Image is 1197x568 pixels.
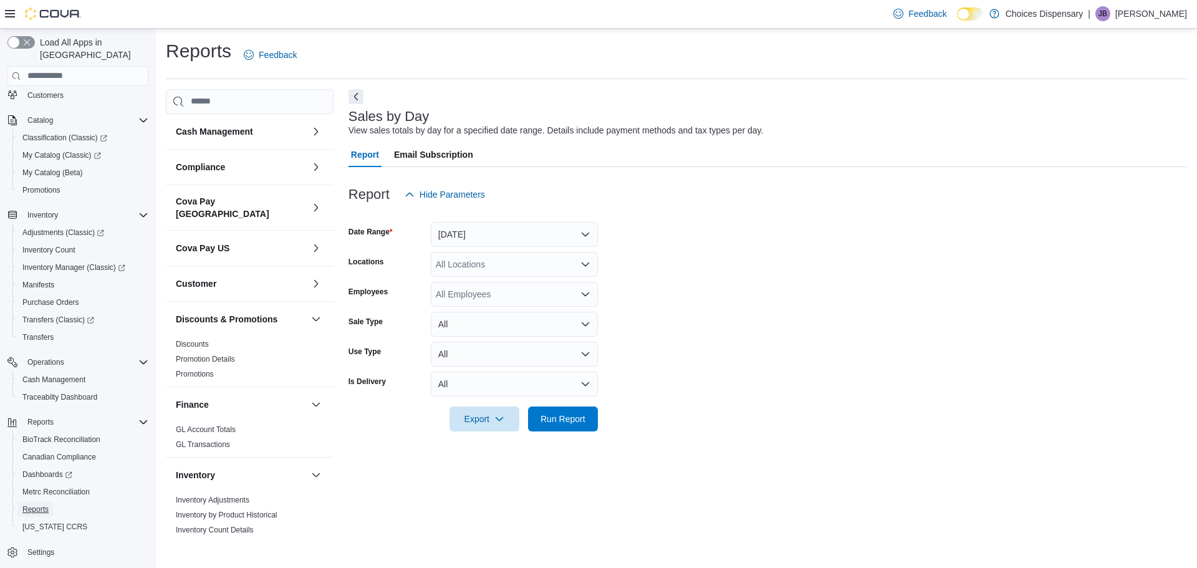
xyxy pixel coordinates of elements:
[22,415,59,430] button: Reports
[349,347,381,357] label: Use Type
[528,407,598,431] button: Run Report
[17,183,65,198] a: Promotions
[259,49,297,61] span: Feedback
[12,294,153,311] button: Purchase Orders
[22,297,79,307] span: Purchase Orders
[22,392,97,402] span: Traceabilty Dashboard
[176,526,254,534] a: Inventory Count Details
[17,295,84,310] a: Purchase Orders
[176,469,215,481] h3: Inventory
[22,452,96,462] span: Canadian Compliance
[176,469,306,481] button: Inventory
[309,124,324,139] button: Cash Management
[17,390,148,405] span: Traceabilty Dashboard
[12,164,153,181] button: My Catalog (Beta)
[22,504,49,514] span: Reports
[12,129,153,147] a: Classification (Classic)
[17,130,148,145] span: Classification (Classic)
[176,354,235,364] span: Promotion Details
[17,432,105,447] a: BioTrack Reconciliation
[17,165,148,180] span: My Catalog (Beta)
[22,245,75,255] span: Inventory Count
[580,289,590,299] button: Open list of options
[166,39,231,64] h1: Reports
[12,371,153,388] button: Cash Management
[176,495,249,505] span: Inventory Adjustments
[176,195,306,220] button: Cova Pay [GEOGRAPHIC_DATA]
[176,540,280,550] span: Inventory On Hand by Package
[27,417,54,427] span: Reports
[12,259,153,276] a: Inventory Manager (Classic)
[1095,6,1110,21] div: Jessica Boike
[239,42,302,67] a: Feedback
[22,280,54,290] span: Manifests
[176,339,209,349] span: Discounts
[17,260,148,275] span: Inventory Manager (Classic)
[17,295,148,310] span: Purchase Orders
[309,276,324,291] button: Customer
[176,370,214,378] a: Promotions
[176,340,209,349] a: Discounts
[176,355,235,363] a: Promotion Details
[22,332,54,342] span: Transfers
[176,425,236,434] a: GL Account Totals
[176,425,236,435] span: GL Account Totals
[2,543,153,561] button: Settings
[12,276,153,294] button: Manifests
[349,287,388,297] label: Employees
[12,329,153,346] button: Transfers
[17,260,130,275] a: Inventory Manager (Classic)
[22,487,90,497] span: Metrc Reconciliation
[349,317,383,327] label: Sale Type
[1115,6,1187,21] p: [PERSON_NAME]
[17,312,148,327] span: Transfers (Classic)
[22,88,69,103] a: Customers
[22,87,148,103] span: Customers
[22,545,59,560] a: Settings
[351,142,379,167] span: Report
[166,422,334,457] div: Finance
[1098,6,1107,21] span: JB
[431,342,598,367] button: All
[176,125,253,138] h3: Cash Management
[17,243,80,258] a: Inventory Count
[349,257,384,267] label: Locations
[394,142,473,167] span: Email Subscription
[166,337,334,387] div: Discounts & Promotions
[2,112,153,129] button: Catalog
[22,208,148,223] span: Inventory
[17,390,102,405] a: Traceabilty Dashboard
[176,369,214,379] span: Promotions
[309,312,324,327] button: Discounts & Promotions
[957,7,983,21] input: Dark Mode
[22,544,148,560] span: Settings
[17,467,148,482] span: Dashboards
[17,243,148,258] span: Inventory Count
[176,242,306,254] button: Cova Pay US
[17,467,77,482] a: Dashboards
[1006,6,1084,21] p: Choices Dispensary
[22,133,107,143] span: Classification (Classic)
[22,315,94,325] span: Transfers (Classic)
[176,161,225,173] h3: Compliance
[27,210,58,220] span: Inventory
[25,7,81,20] img: Cova
[27,90,64,100] span: Customers
[349,187,390,202] h3: Report
[309,241,324,256] button: Cova Pay US
[176,398,306,411] button: Finance
[309,200,324,215] button: Cova Pay [GEOGRAPHIC_DATA]
[17,165,88,180] a: My Catalog (Beta)
[12,388,153,406] button: Traceabilty Dashboard
[12,431,153,448] button: BioTrack Reconciliation
[176,511,277,519] a: Inventory by Product Historical
[22,375,85,385] span: Cash Management
[17,330,59,345] a: Transfers
[17,432,148,447] span: BioTrack Reconciliation
[17,372,148,387] span: Cash Management
[349,109,430,124] h3: Sales by Day
[22,522,87,532] span: [US_STATE] CCRS
[12,448,153,466] button: Canadian Compliance
[12,147,153,164] a: My Catalog (Classic)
